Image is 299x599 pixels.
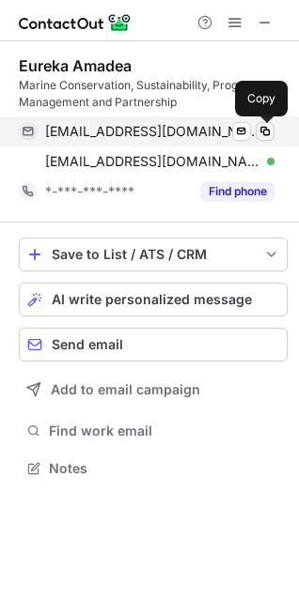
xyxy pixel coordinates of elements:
button: save-profile-one-click [19,238,288,271]
span: Notes [49,460,280,477]
img: ContactOut v5.3.10 [19,11,132,34]
span: Add to email campaign [51,382,200,397]
span: Send email [52,337,123,352]
button: AI write personalized message [19,283,288,316]
button: Add to email campaign [19,373,288,407]
button: Notes [19,455,288,482]
span: [EMAIL_ADDRESS][DOMAIN_NAME] [45,153,260,170]
span: AI write personalized message [52,292,252,307]
button: Send email [19,328,288,361]
span: [EMAIL_ADDRESS][DOMAIN_NAME] [45,123,260,140]
div: Marine Conservation, Sustainability, Program Management and Partnership [19,77,288,111]
div: Eureka Amadea [19,56,132,75]
span: Find work email [49,422,280,439]
div: Save to List / ATS / CRM [52,247,255,262]
button: Reveal Button [200,182,275,201]
button: Find work email [19,418,288,444]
